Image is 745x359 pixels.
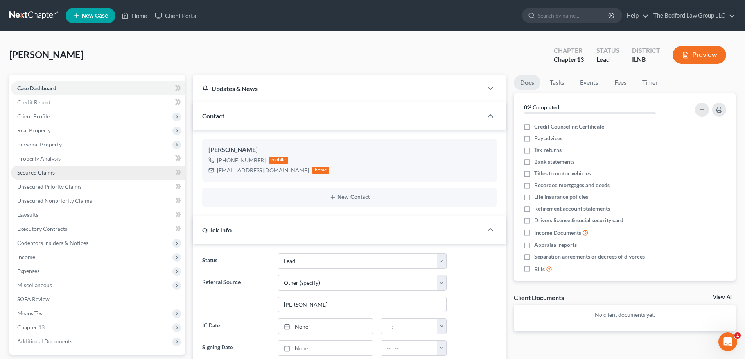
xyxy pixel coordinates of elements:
[718,332,737,351] iframe: Intercom live chat
[534,216,623,224] span: Drivers license & social security card
[713,295,732,300] a: View All
[208,194,490,200] button: New Contact
[673,46,726,64] button: Preview
[636,75,664,90] a: Timer
[11,194,185,208] a: Unsecured Nonpriority Claims
[534,123,604,130] span: Credit Counseling Certificate
[17,225,67,232] span: Executory Contracts
[17,324,45,330] span: Chapter 13
[11,208,185,222] a: Lawsuits
[202,84,473,93] div: Updates & News
[520,311,729,319] p: No client documents yet.
[534,146,562,154] span: Tax returns
[17,141,62,148] span: Personal Property
[11,180,185,194] a: Unsecured Priority Claims
[534,241,577,249] span: Appraisal reports
[17,338,72,345] span: Additional Documents
[534,229,581,237] span: Income Documents
[574,75,605,90] a: Events
[381,319,438,334] input: -- : --
[534,170,591,177] span: Titles to motor vehicles
[514,293,564,302] div: Client Documents
[632,46,660,55] div: District
[17,239,88,246] span: Codebtors Insiders & Notices
[534,253,645,261] span: Separation agreements or decrees of divorces
[596,46,619,55] div: Status
[198,275,274,313] label: Referral Source
[82,13,108,19] span: New Case
[312,167,329,174] div: home
[17,268,39,274] span: Expenses
[11,152,185,166] a: Property Analysis
[208,145,490,155] div: [PERSON_NAME]
[534,193,588,201] span: Life insurance policies
[17,85,56,91] span: Case Dashboard
[650,9,735,23] a: The Bedford Law Group LLC
[17,282,52,288] span: Miscellaneous
[538,8,609,23] input: Search by name...
[596,55,619,64] div: Lead
[623,9,649,23] a: Help
[11,166,185,180] a: Secured Claims
[608,75,633,90] a: Fees
[11,292,185,306] a: SOFA Review
[278,319,373,334] a: None
[17,310,44,316] span: Means Test
[17,296,50,302] span: SOFA Review
[11,222,185,236] a: Executory Contracts
[534,265,545,273] span: Bills
[381,341,438,355] input: -- : --
[534,205,610,213] span: Retirement account statements
[514,75,540,90] a: Docs
[269,157,288,164] div: mobile
[278,297,446,312] input: Other Referral Source
[17,254,35,260] span: Income
[198,253,274,269] label: Status
[524,104,559,111] strong: 0% Completed
[544,75,571,90] a: Tasks
[278,341,373,355] a: None
[202,112,224,120] span: Contact
[17,127,51,134] span: Real Property
[554,46,584,55] div: Chapter
[17,155,61,162] span: Property Analysis
[151,9,202,23] a: Client Portal
[734,332,741,339] span: 1
[11,81,185,95] a: Case Dashboard
[118,9,151,23] a: Home
[217,156,266,164] div: [PHONE_NUMBER]
[534,134,562,142] span: Pay advices
[17,211,38,218] span: Lawsuits
[17,169,55,176] span: Secured Claims
[17,99,51,105] span: Credit Report
[217,166,309,174] div: [EMAIL_ADDRESS][DOMAIN_NAME]
[632,55,660,64] div: ILNB
[554,55,584,64] div: Chapter
[11,95,185,109] a: Credit Report
[198,340,274,356] label: Signing Date
[17,113,50,120] span: Client Profile
[9,49,83,60] span: [PERSON_NAME]
[534,181,610,189] span: Recorded mortgages and deeds
[17,183,82,190] span: Unsecured Priority Claims
[17,197,92,204] span: Unsecured Nonpriority Claims
[202,226,232,234] span: Quick Info
[577,55,584,63] span: 13
[534,158,574,166] span: Bank statements
[198,318,274,334] label: IC Date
